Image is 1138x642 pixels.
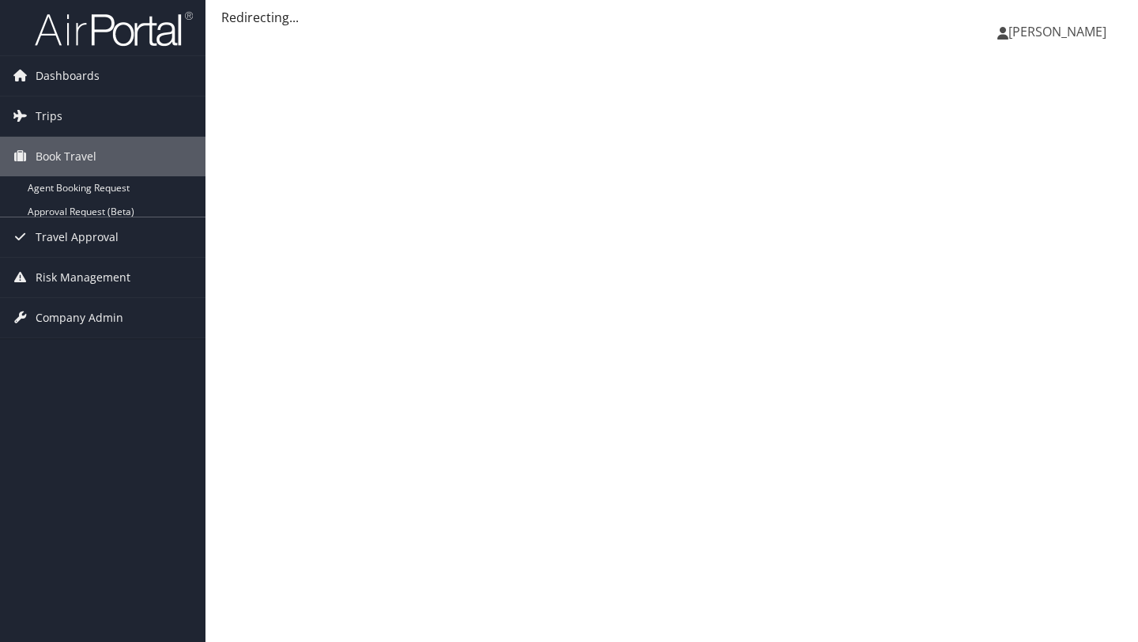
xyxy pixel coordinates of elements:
div: Redirecting... [221,8,1122,27]
span: Travel Approval [36,217,119,257]
span: [PERSON_NAME] [1008,23,1106,40]
span: Company Admin [36,298,123,338]
span: Book Travel [36,137,96,176]
span: Trips [36,96,62,136]
span: Dashboards [36,56,100,96]
a: [PERSON_NAME] [997,8,1122,55]
span: Risk Management [36,258,130,297]
img: airportal-logo.png [35,10,193,47]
